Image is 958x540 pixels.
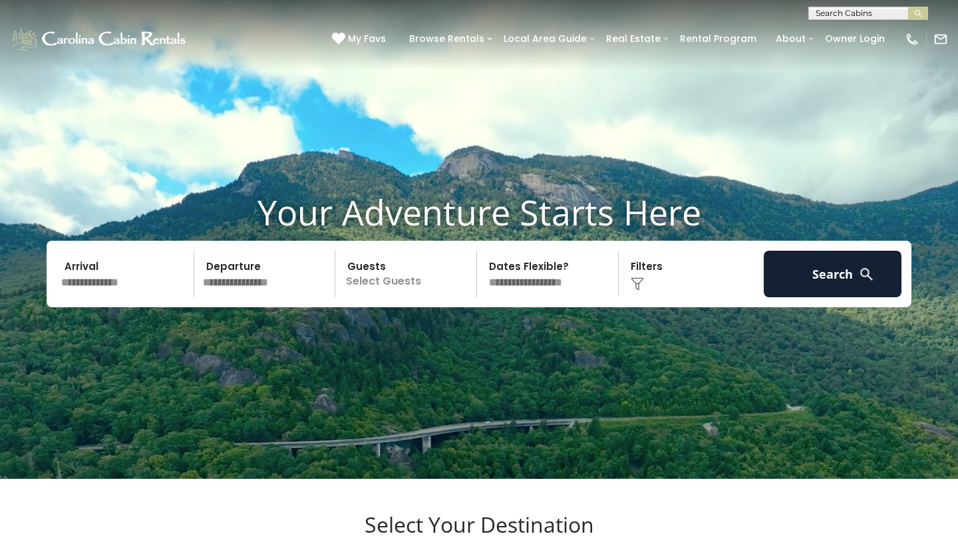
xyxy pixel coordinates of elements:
[497,29,593,49] a: Local Area Guide
[818,29,891,49] a: Owner Login
[402,29,491,49] a: Browse Rentals
[905,32,919,47] img: phone-regular-white.png
[332,32,389,47] a: My Favs
[631,277,644,291] img: filter--v1.png
[769,29,812,49] a: About
[348,32,386,46] span: My Favs
[10,26,190,53] img: White-1-1-2.png
[673,29,763,49] a: Rental Program
[10,192,948,233] h1: Your Adventure Starts Here
[933,32,948,47] img: mail-regular-white.png
[339,251,476,297] p: Select Guests
[858,266,875,283] img: search-regular-white.png
[599,29,667,49] a: Real Estate
[764,251,901,297] button: Search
